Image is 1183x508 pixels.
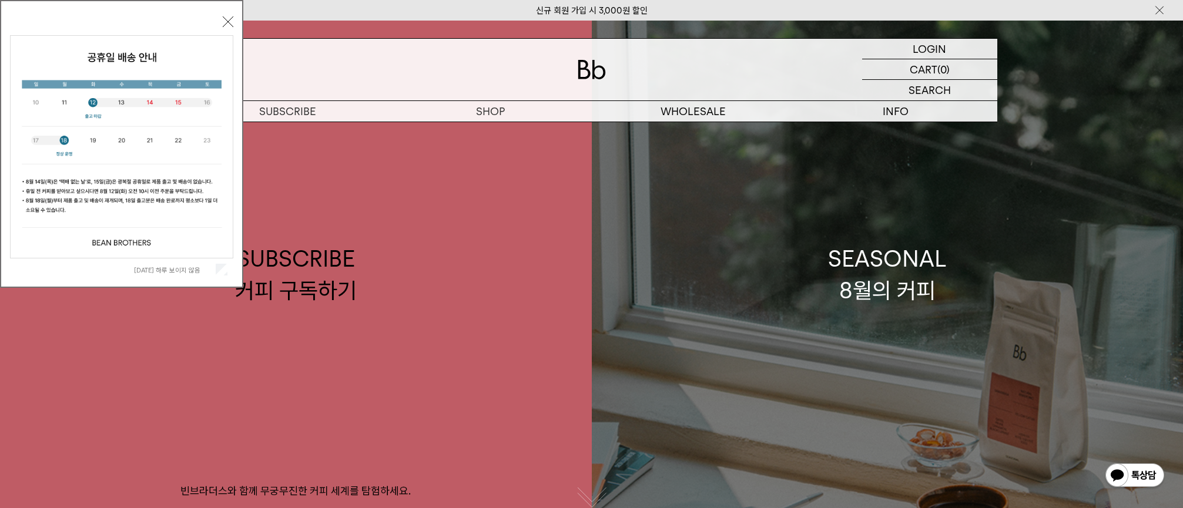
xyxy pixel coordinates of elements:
p: LOGIN [913,39,946,59]
a: SHOP [389,101,592,122]
p: WHOLESALE [592,101,795,122]
p: CART [910,59,937,79]
img: 카카오톡 채널 1:1 채팅 버튼 [1104,462,1165,490]
img: 로고 [578,60,606,79]
p: (0) [937,59,950,79]
button: 닫기 [223,16,233,27]
a: LOGIN [862,39,997,59]
p: INFO [795,101,997,122]
a: 신규 회원 가입 시 3,000원 할인 [536,5,648,16]
label: [DATE] 하루 보이지 않음 [134,266,213,274]
div: SEASONAL 8월의 커피 [828,243,947,305]
a: SUBSCRIBE [186,101,389,122]
div: SUBSCRIBE 커피 구독하기 [235,243,357,305]
img: cb63d4bbb2e6550c365f227fdc69b27f_113810.jpg [11,36,233,258]
a: CART (0) [862,59,997,80]
p: SEARCH [909,80,951,100]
